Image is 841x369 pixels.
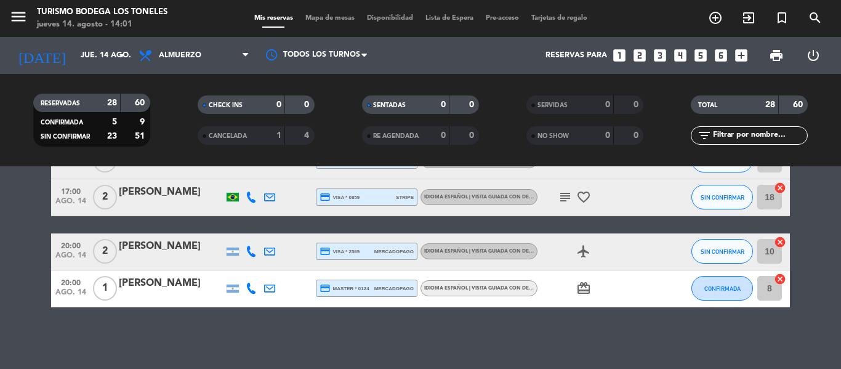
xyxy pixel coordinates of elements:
[634,131,641,140] strong: 0
[304,131,312,140] strong: 4
[140,118,147,126] strong: 9
[701,248,744,255] span: SIN CONFIRMAR
[41,120,83,126] span: CONFIRMADA
[741,10,756,25] i: exit_to_app
[9,7,28,26] i: menu
[441,131,446,140] strong: 0
[209,133,247,139] span: CANCELADA
[605,131,610,140] strong: 0
[320,192,331,203] i: credit_card
[320,192,360,203] span: visa * 0859
[795,37,832,74] div: LOG OUT
[537,102,568,108] span: SERVIDAS
[545,51,607,60] span: Reservas para
[9,42,74,69] i: [DATE]
[733,47,749,63] i: add_box
[769,48,784,63] span: print
[693,47,709,63] i: looks_5
[304,100,312,109] strong: 0
[55,251,86,266] span: ago. 14
[469,100,477,109] strong: 0
[424,249,643,254] span: Idioma Español | Visita guiada con degustación itinerante - Mosquita Muerta
[525,15,594,22] span: Tarjetas de regalo
[320,246,331,257] i: credit_card
[774,182,786,194] i: cancel
[774,236,786,248] i: cancel
[691,239,753,264] button: SIN CONFIRMAR
[55,275,86,289] span: 20:00
[41,134,90,140] span: SIN CONFIRMAR
[37,18,167,31] div: jueves 14. agosto - 14:01
[697,128,712,143] i: filter_list
[135,99,147,107] strong: 60
[704,285,741,292] span: CONFIRMADA
[691,185,753,209] button: SIN CONFIRMAR
[576,244,591,259] i: airplanemode_active
[374,248,414,256] span: mercadopago
[119,238,223,254] div: [PERSON_NAME]
[537,133,569,139] span: NO SHOW
[93,276,117,301] span: 1
[373,102,406,108] span: SENTADAS
[209,102,243,108] span: CHECK INS
[276,100,281,109] strong: 0
[361,15,419,22] span: Disponibilidad
[112,118,117,126] strong: 5
[634,100,641,109] strong: 0
[320,246,360,257] span: visa * 2589
[558,190,573,205] i: subject
[774,273,786,285] i: cancel
[55,197,86,211] span: ago. 14
[793,100,805,109] strong: 60
[698,102,717,108] span: TOTAL
[248,15,299,22] span: Mis reservas
[708,10,723,25] i: add_circle_outline
[632,47,648,63] i: looks_two
[441,100,446,109] strong: 0
[159,51,201,60] span: Almuerzo
[396,193,414,201] span: stripe
[37,6,167,18] div: Turismo Bodega Los Toneles
[115,48,129,63] i: arrow_drop_down
[605,100,610,109] strong: 0
[806,48,821,63] i: power_settings_new
[93,239,117,264] span: 2
[419,15,480,22] span: Lista de Espera
[107,132,117,140] strong: 23
[672,47,688,63] i: looks_4
[576,281,591,296] i: card_giftcard
[691,276,753,301] button: CONFIRMADA
[55,288,86,302] span: ago. 14
[808,10,823,25] i: search
[55,160,86,174] span: ago. 14
[41,100,80,107] span: RESERVADAS
[374,285,414,293] span: mercadopago
[9,7,28,30] button: menu
[320,283,331,294] i: credit_card
[373,133,419,139] span: RE AGENDADA
[424,286,643,291] span: Idioma Español | Visita guiada con degustación itinerante - Mosquita Muerta
[652,47,668,63] i: looks_3
[701,194,744,201] span: SIN CONFIRMAR
[276,131,281,140] strong: 1
[611,47,627,63] i: looks_one
[775,10,789,25] i: turned_in_not
[576,190,591,205] i: favorite_border
[480,15,525,22] span: Pre-acceso
[135,132,147,140] strong: 51
[55,238,86,252] span: 20:00
[119,184,223,200] div: [PERSON_NAME]
[93,185,117,209] span: 2
[713,47,729,63] i: looks_6
[107,99,117,107] strong: 28
[765,100,775,109] strong: 28
[469,131,477,140] strong: 0
[299,15,361,22] span: Mapa de mesas
[424,195,643,200] span: Idioma Español | Visita guiada con degustación itinerante - Mosquita Muerta
[320,283,369,294] span: master * 0124
[119,275,223,291] div: [PERSON_NAME]
[712,129,807,142] input: Filtrar por nombre...
[55,184,86,198] span: 17:00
